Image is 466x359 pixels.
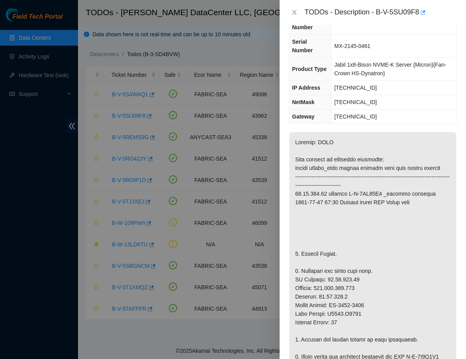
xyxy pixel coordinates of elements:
[334,85,377,91] span: [TECHNICAL_ID]
[292,39,313,53] span: Serial Number
[292,66,326,72] span: Product Type
[292,99,315,105] span: NetMask
[289,9,300,16] button: Close
[334,113,377,120] span: [TECHNICAL_ID]
[305,6,457,19] div: TODOs - Description - B-V-5SU09F8
[292,85,320,91] span: IP Address
[334,43,370,49] span: MX-2145-0461
[291,9,298,16] span: close
[334,62,446,76] span: Jabil 1x8-Bison NVME-K Server {Micron}{Fan-Crown HS-Dynatron}
[334,99,377,105] span: [TECHNICAL_ID]
[292,113,315,120] span: Gateway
